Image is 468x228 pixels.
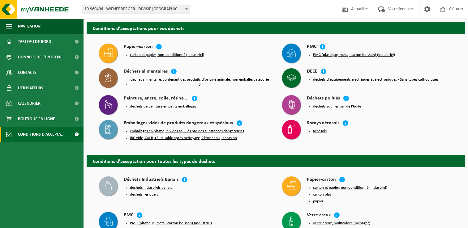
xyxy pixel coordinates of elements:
h4: Emballages vides de produits dangereux et spéciaux [124,120,233,127]
button: carton plat [313,192,331,197]
button: aérosols [313,129,327,134]
button: emballages en plastique vides souillés par des substances dangereuses [130,129,244,134]
span: Conditions d'accepta... [18,127,65,142]
h4: Déchets alimentaires [124,68,168,75]
button: carton et papier, non-conditionné (industriel) [130,53,204,57]
h4: Déchets Industriels Banals [124,176,178,184]
h4: PMC [307,44,316,51]
span: Tableau de bord [18,34,51,49]
span: 10-960496 - WIENERBERGER - DIVISIE DOORNIK - MAULDE [82,5,190,14]
button: déchets de peinture en petits emballages [130,104,196,109]
span: Boutique en ligne [18,111,55,127]
button: papier [313,199,324,204]
h4: PMC [124,212,133,219]
h2: Conditions d'acceptation pour toutes les types de déchets [87,155,465,167]
button: carton et papier, non-conditionné (industriel) [313,185,387,190]
h4: Papier-carton [124,44,153,51]
h4: DEEE [307,68,317,75]
h4: Verre creux [307,212,331,219]
button: déchet alimentaire, contenant des produits d'origine animale, non emballé, catégorie 3 [130,77,270,87]
button: déchets souillés par de l'huile [313,104,361,109]
h4: Sprays aérosols [307,120,339,127]
button: verre creux, multicolore (ménager) [313,221,370,226]
button: IBC vide, Cat B, réutilisable après nettoyage, 2ème choix, occasion [130,136,237,141]
h4: Papier-carton [307,176,336,184]
button: PMC (plastique, métal, carton boisson) (industriel) [130,221,212,226]
span: Calendrier [18,96,41,111]
h4: Déchets pollués [307,95,340,102]
h2: Conditions d'acceptations pour vos déchets [87,22,465,34]
span: Contacts [18,65,36,80]
h4: Peinture, encre, colle, résine … [124,95,188,102]
span: Navigation [18,19,41,34]
button: PMC (plastique, métal, carton boisson) (industriel) [313,53,395,57]
button: déchets résiduels [130,192,158,197]
button: déchets industriels banals [130,185,172,190]
button: déchets d'équipements électriques et électroniques - Sans tubes cathodiques [313,77,438,82]
span: Données de l'entrepr... [18,49,65,65]
span: Utilisateurs [18,80,43,96]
